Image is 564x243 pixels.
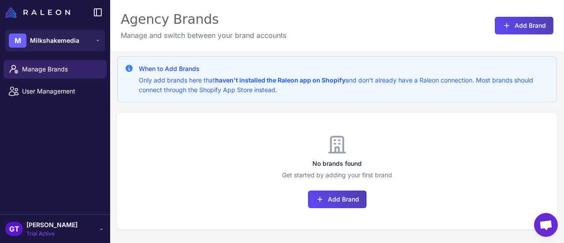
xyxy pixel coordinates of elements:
[5,7,74,18] a: Raleon Logo
[5,222,23,236] div: GT
[5,7,70,18] img: Raleon Logo
[117,159,557,168] h3: No brands found
[26,220,78,230] span: [PERSON_NAME]
[22,64,100,74] span: Manage Brands
[121,30,286,41] p: Manage and switch between your brand accounts
[26,230,78,238] span: Trial Active
[121,11,286,28] div: Agency Brands
[9,34,26,48] div: M
[117,170,557,180] p: Get started by adding your first brand
[534,213,558,237] div: Open chat
[215,76,345,84] strong: haven't installed the Raleon app on Shopify
[22,86,100,96] span: User Management
[308,191,367,208] button: Add Brand
[30,36,79,45] span: Milkshakemedia
[4,60,107,79] a: Manage Brands
[139,64,549,74] h3: When to Add Brands
[495,17,553,34] button: Add Brand
[139,75,549,95] p: Only add brands here that and don't already have a Raleon connection. Most brands should connect ...
[5,30,105,51] button: MMilkshakemedia
[4,82,107,101] a: User Management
